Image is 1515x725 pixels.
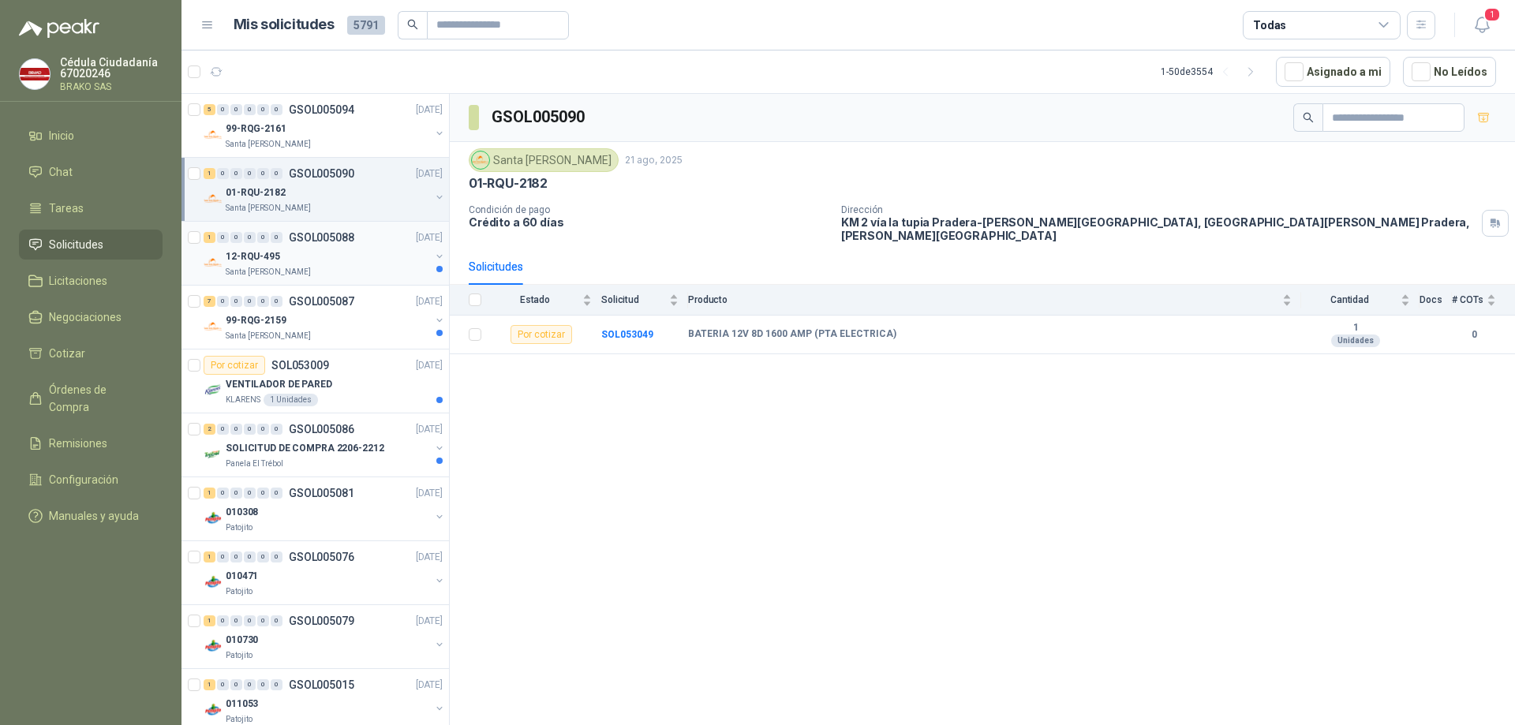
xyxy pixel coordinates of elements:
p: GSOL005088 [289,232,354,243]
p: Patojito [226,585,252,598]
div: 0 [257,232,269,243]
p: GSOL005087 [289,296,354,307]
div: 0 [244,615,256,626]
span: Manuales y ayuda [49,507,139,525]
a: Solicitudes [19,230,163,260]
div: 2 [204,424,215,435]
span: search [1303,112,1314,123]
div: 0 [244,168,256,179]
a: Cotizar [19,338,163,368]
div: 0 [217,488,229,499]
div: 0 [230,551,242,562]
p: GSOL005090 [289,168,354,179]
div: 1 [204,551,215,562]
a: 2 0 0 0 0 0 GSOL005086[DATE] Company LogoSOLICITUD DE COMPRA 2206-2212Panela El Trébol [204,420,446,470]
span: 1 [1483,7,1501,22]
div: Solicitudes [469,258,523,275]
div: 0 [244,679,256,690]
p: [DATE] [416,550,443,565]
div: 0 [230,296,242,307]
p: Crédito a 60 días [469,215,829,229]
div: 0 [217,296,229,307]
span: Inicio [49,127,74,144]
div: 0 [230,424,242,435]
div: 0 [217,615,229,626]
div: 0 [244,488,256,499]
a: Remisiones [19,428,163,458]
div: 0 [271,296,282,307]
p: GSOL005081 [289,488,354,499]
h1: Mis solicitudes [234,13,335,36]
p: GSOL005015 [289,679,354,690]
img: Company Logo [204,445,223,464]
div: 0 [244,551,256,562]
div: 0 [230,615,242,626]
div: 0 [257,168,269,179]
div: 0 [257,615,269,626]
div: 1 [204,488,215,499]
a: 1 0 0 0 0 0 GSOL005081[DATE] Company Logo010308Patojito [204,484,446,534]
p: 99-RQG-2159 [226,313,286,328]
div: 1 [204,679,215,690]
div: 0 [230,679,242,690]
p: Santa [PERSON_NAME] [226,138,311,151]
a: Inicio [19,121,163,151]
img: Company Logo [204,381,223,400]
h3: GSOL005090 [492,105,587,129]
p: GSOL005079 [289,615,354,626]
span: Tareas [49,200,84,217]
b: BATERIA 12V 8D 1600 AMP (PTA ELECTRICA) [688,328,896,341]
a: Por cotizarSOL053009[DATE] Company LogoVENTILADOR DE PAREDKLARENS1 Unidades [181,349,449,413]
p: 12-RQU-495 [226,249,280,264]
div: 0 [257,551,269,562]
a: 1 0 0 0 0 0 GSOL005076[DATE] Company Logo010471Patojito [204,547,446,598]
div: 0 [217,551,229,562]
img: Company Logo [204,253,223,272]
p: KM 2 vía la tupia Pradera-[PERSON_NAME][GEOGRAPHIC_DATA], [GEOGRAPHIC_DATA][PERSON_NAME] Pradera ... [841,215,1476,242]
a: Órdenes de Compra [19,375,163,422]
span: Estado [491,294,579,305]
th: Cantidad [1301,285,1420,316]
a: Tareas [19,193,163,223]
p: [DATE] [416,422,443,437]
p: 01-RQU-2182 [469,175,548,192]
a: 5 0 0 0 0 0 GSOL005094[DATE] Company Logo99-RQG-2161Santa [PERSON_NAME] [204,100,446,151]
span: Configuración [49,471,118,488]
p: [DATE] [416,230,443,245]
p: [DATE] [416,486,443,501]
a: 1 0 0 0 0 0 GSOL005088[DATE] Company Logo12-RQU-495Santa [PERSON_NAME] [204,228,446,278]
div: Santa [PERSON_NAME] [469,148,619,172]
div: 0 [244,232,256,243]
p: Panela El Trébol [226,458,283,470]
a: Manuales y ayuda [19,501,163,531]
p: 011053 [226,697,258,712]
p: Santa [PERSON_NAME] [226,202,311,215]
p: [DATE] [416,358,443,373]
th: Producto [688,285,1301,316]
p: VENTILADOR DE PARED [226,377,332,392]
div: 1 [204,232,215,243]
div: 0 [244,424,256,435]
div: 0 [257,424,269,435]
div: 0 [230,168,242,179]
th: # COTs [1452,285,1515,316]
p: 010730 [226,633,258,648]
p: 010471 [226,569,258,584]
p: [DATE] [416,103,443,118]
div: 0 [271,424,282,435]
button: No Leídos [1403,57,1496,87]
div: Todas [1253,17,1286,34]
div: 0 [271,232,282,243]
img: Company Logo [204,701,223,719]
div: 0 [244,104,256,115]
p: Patojito [226,649,252,662]
div: 0 [271,104,282,115]
p: [DATE] [416,166,443,181]
div: 0 [271,679,282,690]
div: 0 [271,615,282,626]
div: 0 [271,551,282,562]
b: 1 [1301,322,1410,334]
p: [DATE] [416,678,443,693]
a: Configuración [19,465,163,495]
b: 0 [1452,327,1496,342]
